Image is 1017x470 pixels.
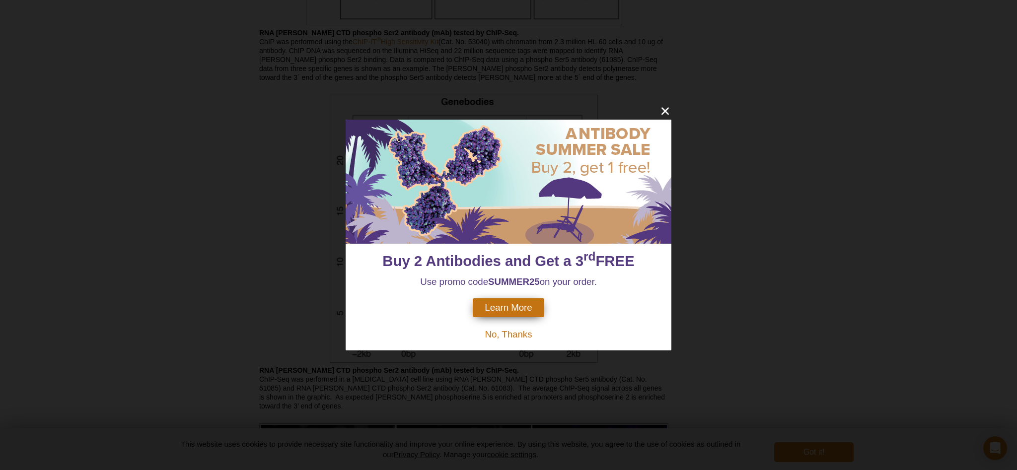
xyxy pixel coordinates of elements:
sup: rd [583,250,595,264]
button: close [659,105,671,117]
span: Buy 2 Antibodies and Get a 3 FREE [382,253,634,269]
span: Use promo code on your order. [420,276,597,287]
span: Learn More [485,302,532,313]
span: No, Thanks [485,329,532,339]
strong: SUMMER25 [488,276,540,287]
